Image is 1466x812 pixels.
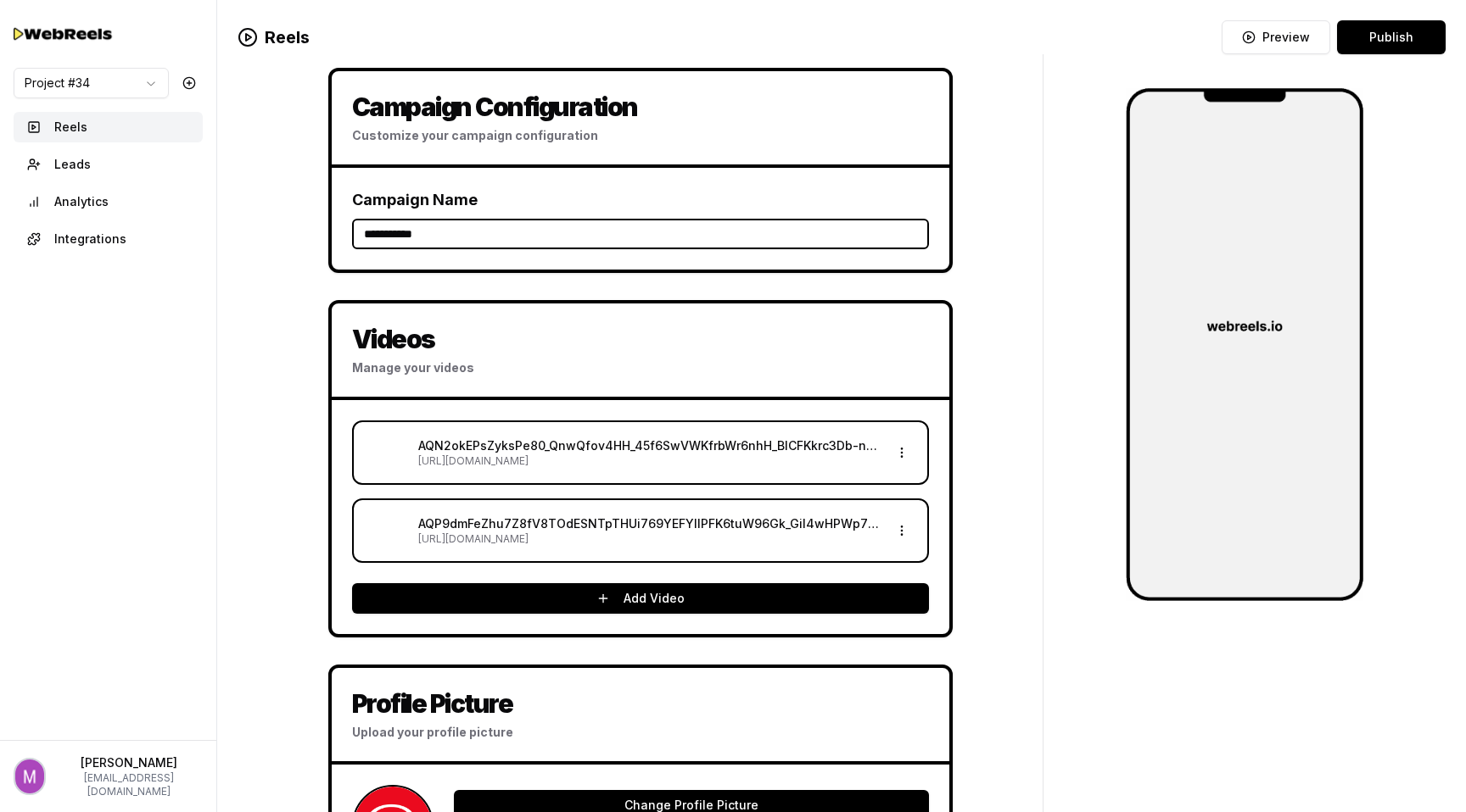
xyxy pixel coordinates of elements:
button: Preview [1222,20,1330,54]
p: [EMAIL_ADDRESS][DOMAIN_NAME] [56,771,203,798]
button: Publish [1337,20,1446,54]
div: Videos [352,324,929,354]
p: AQN2okEPsZyksPe80_QnwQfov4HH_45f6SwVWKfrbWr6nhH_BICFKkrc3Db-nyjWOoJHqhwXZlJMGkfZXOu0Uxb-8wkbZSaWM... [418,437,880,454]
button: Profile picture[PERSON_NAME][EMAIL_ADDRESS][DOMAIN_NAME] [14,754,203,798]
p: [URL][DOMAIN_NAME] [418,532,880,546]
div: Upload your profile picture [352,724,929,741]
img: Project Logo [1126,88,1363,601]
img: Testimo [14,22,115,45]
p: [PERSON_NAME] [56,754,203,771]
p: AQP9dmFeZhu7Z8fV8TOdESNTpTHUi769YEFYllPFK6tuW96Gk_Gil4wHPWp7isfopj-eoMjxTgk4LTG5Vlc0BEh5dvz2yJVGo... [418,515,880,532]
p: [URL][DOMAIN_NAME] [418,454,880,468]
button: Integrations [14,224,203,254]
button: Leads [14,149,203,180]
img: Profile picture [15,759,44,793]
div: Customize your campaign configuration [352,127,929,144]
button: Analytics [14,186,203,217]
button: Reels [14,112,203,142]
div: Manage your videos [352,359,929,376]
div: Profile Picture [352,688,929,719]
label: Campaign Name [352,191,478,209]
button: Add Video [352,583,929,614]
h2: Reels [238,25,310,49]
div: Campaign Configuration [352,92,929,122]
